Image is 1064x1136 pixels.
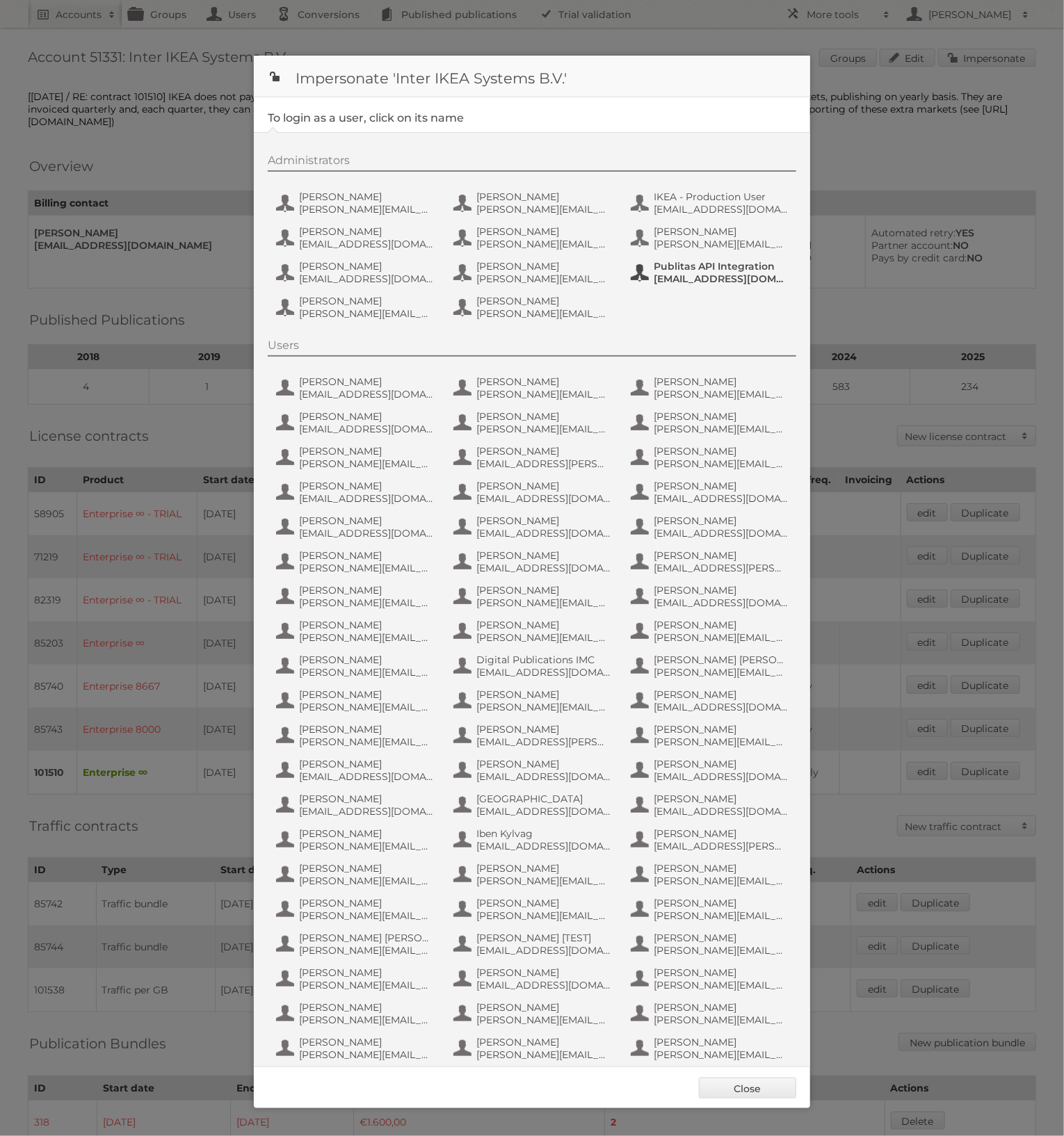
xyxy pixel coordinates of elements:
[275,687,438,715] button: [PERSON_NAME] [PERSON_NAME][EMAIL_ADDRESS][PERSON_NAME][DOMAIN_NAME]
[629,791,793,819] button: [PERSON_NAME] [EMAIL_ADDRESS][DOMAIN_NAME]
[476,562,611,574] span: [EMAIL_ADDRESS][DOMAIN_NAME]
[299,225,434,238] span: [PERSON_NAME]
[654,1001,789,1014] span: [PERSON_NAME]
[654,492,789,505] span: [EMAIL_ADDRESS][DOMAIN_NAME]
[629,930,793,958] button: [PERSON_NAME] [PERSON_NAME][EMAIL_ADDRESS][PERSON_NAME][DOMAIN_NAME]
[476,307,611,320] span: [PERSON_NAME][EMAIL_ADDRESS][DOMAIN_NAME]
[476,445,611,457] span: [PERSON_NAME]
[452,293,615,321] button: [PERSON_NAME] [PERSON_NAME][EMAIL_ADDRESS][DOMAIN_NAME]
[299,688,434,701] span: [PERSON_NAME]
[654,584,789,597] span: [PERSON_NAME]
[299,736,434,748] span: [PERSON_NAME][EMAIL_ADDRESS][PERSON_NAME][DOMAIN_NAME]
[476,897,611,909] span: [PERSON_NAME]
[476,423,611,435] span: [PERSON_NAME][EMAIL_ADDRESS][DOMAIN_NAME]
[275,224,438,252] button: [PERSON_NAME] [EMAIL_ADDRESS][DOMAIN_NAME]
[275,826,438,854] button: [PERSON_NAME] [PERSON_NAME][EMAIL_ADDRESS][PERSON_NAME][DOMAIN_NAME]
[654,944,789,957] span: [PERSON_NAME][EMAIL_ADDRESS][PERSON_NAME][DOMAIN_NAME]
[452,930,615,958] button: [PERSON_NAME] [TEST] [EMAIL_ADDRESS][DOMAIN_NAME]
[476,688,611,701] span: [PERSON_NAME]
[476,909,611,922] span: [PERSON_NAME][EMAIL_ADDRESS][DOMAIN_NAME]
[654,758,789,770] span: [PERSON_NAME]
[476,375,611,388] span: [PERSON_NAME]
[476,966,611,979] span: [PERSON_NAME]
[299,1048,434,1061] span: [PERSON_NAME][EMAIL_ADDRESS][PERSON_NAME][PERSON_NAME][DOMAIN_NAME]
[629,617,793,645] button: [PERSON_NAME] [PERSON_NAME][EMAIL_ADDRESS][DOMAIN_NAME]
[275,617,438,645] button: [PERSON_NAME] [PERSON_NAME][EMAIL_ADDRESS][PERSON_NAME][DOMAIN_NAME]
[299,190,434,203] span: [PERSON_NAME]
[452,478,615,506] button: [PERSON_NAME] [EMAIL_ADDRESS][DOMAIN_NAME]
[654,701,789,713] span: [EMAIL_ADDRESS][DOMAIN_NAME]
[654,190,789,203] span: IKEA - Production User
[452,444,615,471] button: [PERSON_NAME] [EMAIL_ADDRESS][PERSON_NAME][DOMAIN_NAME]
[299,875,434,887] span: [PERSON_NAME][EMAIL_ADDRESS][PERSON_NAME][DOMAIN_NAME]
[452,1000,615,1028] button: [PERSON_NAME] [PERSON_NAME][EMAIL_ADDRESS][DOMAIN_NAME]
[275,478,438,506] button: [PERSON_NAME] [EMAIL_ADDRESS][DOMAIN_NAME]
[299,1036,434,1048] span: [PERSON_NAME]
[654,388,789,400] span: [PERSON_NAME][EMAIL_ADDRESS][DOMAIN_NAME]
[299,701,434,713] span: [PERSON_NAME][EMAIL_ADDRESS][PERSON_NAME][DOMAIN_NAME]
[629,444,793,471] button: [PERSON_NAME] [PERSON_NAME][EMAIL_ADDRESS][PERSON_NAME][DOMAIN_NAME]
[275,965,438,993] button: [PERSON_NAME] [PERSON_NAME][EMAIL_ADDRESS][PERSON_NAME][DOMAIN_NAME]
[452,374,615,402] button: [PERSON_NAME] [PERSON_NAME][EMAIL_ADDRESS][PERSON_NAME][DOMAIN_NAME]
[654,932,789,944] span: [PERSON_NAME]
[476,597,611,609] span: [PERSON_NAME][EMAIL_ADDRESS][PERSON_NAME][DOMAIN_NAME]
[654,225,789,238] span: [PERSON_NAME]
[629,756,793,784] button: [PERSON_NAME] [EMAIL_ADDRESS][DOMAIN_NAME]
[299,979,434,991] span: [PERSON_NAME][EMAIL_ADDRESS][PERSON_NAME][DOMAIN_NAME]
[275,444,438,471] button: [PERSON_NAME] [PERSON_NAME][EMAIL_ADDRESS][PERSON_NAME][DOMAIN_NAME]
[299,480,434,492] span: [PERSON_NAME]
[476,619,611,631] span: [PERSON_NAME]
[299,619,434,631] span: [PERSON_NAME]
[476,1036,611,1048] span: [PERSON_NAME]
[654,597,789,609] span: [EMAIL_ADDRESS][DOMAIN_NAME]
[452,224,615,252] button: [PERSON_NAME] [PERSON_NAME][EMAIL_ADDRESS][PERSON_NAME][DOMAIN_NAME]
[452,652,615,680] button: Digital Publications IMC [EMAIL_ADDRESS][DOMAIN_NAME]
[654,770,789,783] span: [EMAIL_ADDRESS][DOMAIN_NAME]
[699,1078,796,1098] a: Close
[654,966,789,979] span: [PERSON_NAME]
[299,840,434,852] span: [PERSON_NAME][EMAIL_ADDRESS][PERSON_NAME][DOMAIN_NAME]
[476,862,611,875] span: [PERSON_NAME]
[452,1034,615,1062] button: [PERSON_NAME] [PERSON_NAME][EMAIL_ADDRESS][DOMAIN_NAME]
[476,979,611,991] span: [EMAIL_ADDRESS][DOMAIN_NAME]
[629,548,793,576] button: [PERSON_NAME] [EMAIL_ADDRESS][PERSON_NAME][DOMAIN_NAME]
[476,492,611,505] span: [EMAIL_ADDRESS][DOMAIN_NAME]
[452,583,615,610] button: [PERSON_NAME] [PERSON_NAME][EMAIL_ADDRESS][PERSON_NAME][DOMAIN_NAME]
[476,840,611,852] span: [EMAIL_ADDRESS][DOMAIN_NAME]
[476,654,611,666] span: Digital Publications IMC
[299,457,434,470] span: [PERSON_NAME][EMAIL_ADDRESS][PERSON_NAME][DOMAIN_NAME]
[654,527,789,539] span: [EMAIL_ADDRESS][DOMAIN_NAME]
[299,862,434,875] span: [PERSON_NAME]
[629,374,793,402] button: [PERSON_NAME] [PERSON_NAME][EMAIL_ADDRESS][DOMAIN_NAME]
[452,617,615,645] button: [PERSON_NAME] [PERSON_NAME][EMAIL_ADDRESS][PERSON_NAME][DOMAIN_NAME]
[476,527,611,539] span: [EMAIL_ADDRESS][DOMAIN_NAME]
[629,189,793,217] button: IKEA - Production User [EMAIL_ADDRESS][DOMAIN_NAME]
[452,548,615,576] button: [PERSON_NAME] [EMAIL_ADDRESS][DOMAIN_NAME]
[654,688,789,701] span: [PERSON_NAME]
[629,826,793,854] button: [PERSON_NAME] [EMAIL_ADDRESS][PERSON_NAME][DOMAIN_NAME]
[476,793,611,805] span: [GEOGRAPHIC_DATA]
[299,793,434,805] span: [PERSON_NAME]
[476,225,611,238] span: [PERSON_NAME]
[452,826,615,854] button: Iben Kylvag [EMAIL_ADDRESS][DOMAIN_NAME]
[654,619,789,631] span: [PERSON_NAME]
[629,478,793,506] button: [PERSON_NAME] [EMAIL_ADDRESS][DOMAIN_NAME]
[299,388,434,400] span: [EMAIL_ADDRESS][DOMAIN_NAME]
[629,583,793,610] button: [PERSON_NAME] [EMAIL_ADDRESS][DOMAIN_NAME]
[452,259,615,286] button: [PERSON_NAME] [PERSON_NAME][EMAIL_ADDRESS][DOMAIN_NAME]
[299,1014,434,1026] span: [PERSON_NAME][EMAIL_ADDRESS][DOMAIN_NAME]
[476,736,611,748] span: [EMAIL_ADDRESS][PERSON_NAME][DOMAIN_NAME]
[629,1034,793,1062] button: [PERSON_NAME] [PERSON_NAME][EMAIL_ADDRESS][DOMAIN_NAME]
[654,445,789,457] span: [PERSON_NAME]
[629,722,793,749] button: [PERSON_NAME] [PERSON_NAME][EMAIL_ADDRESS][DOMAIN_NAME]
[452,722,615,749] button: [PERSON_NAME] [EMAIL_ADDRESS][PERSON_NAME][DOMAIN_NAME]
[654,238,789,250] span: [PERSON_NAME][EMAIL_ADDRESS][DOMAIN_NAME]
[654,480,789,492] span: [PERSON_NAME]
[476,190,611,203] span: [PERSON_NAME]
[629,895,793,923] button: [PERSON_NAME] [PERSON_NAME][EMAIL_ADDRESS][DOMAIN_NAME]
[299,260,434,273] span: [PERSON_NAME]
[476,631,611,644] span: [PERSON_NAME][EMAIL_ADDRESS][PERSON_NAME][DOMAIN_NAME]
[299,238,434,250] span: [EMAIL_ADDRESS][DOMAIN_NAME]
[299,654,434,666] span: [PERSON_NAME]
[299,273,434,285] span: [EMAIL_ADDRESS][DOMAIN_NAME]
